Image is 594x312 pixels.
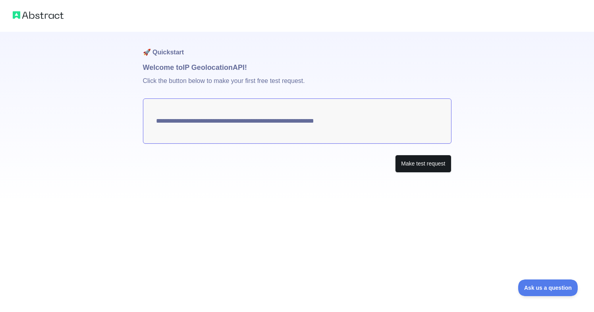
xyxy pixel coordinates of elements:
p: Click the button below to make your first free test request. [143,73,451,98]
button: Make test request [395,155,451,173]
h1: Welcome to IP Geolocation API! [143,62,451,73]
img: Abstract logo [13,10,64,21]
iframe: Toggle Customer Support [518,279,578,296]
h1: 🚀 Quickstart [143,32,451,62]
